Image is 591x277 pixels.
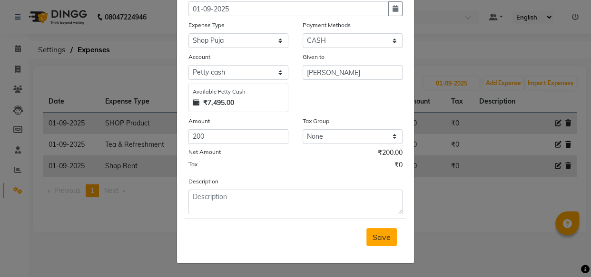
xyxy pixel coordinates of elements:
[188,21,225,29] label: Expense Type
[303,117,329,125] label: Tax Group
[193,88,284,96] div: Available Petty Cash
[188,148,221,156] label: Net Amount
[366,228,397,246] button: Save
[394,160,403,172] span: ₹0
[303,21,351,29] label: Payment Methods
[188,129,288,144] input: Amount
[203,98,234,108] strong: ₹7,495.00
[188,177,218,186] label: Description
[373,232,391,242] span: Save
[303,65,403,80] input: Given to
[188,53,210,61] label: Account
[303,53,325,61] label: Given to
[378,148,403,160] span: ₹200.00
[188,117,210,125] label: Amount
[188,160,197,169] label: Tax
